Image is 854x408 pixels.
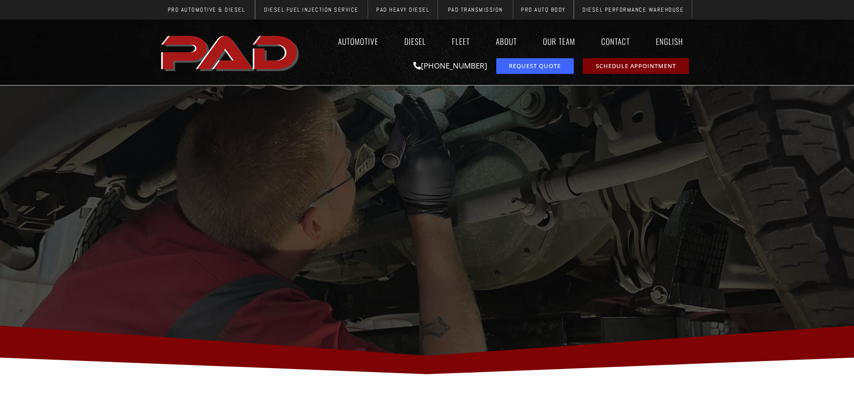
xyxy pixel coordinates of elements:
a: Diesel [396,31,434,52]
nav: Menu [303,31,696,52]
a: pro automotive and diesel home page [158,28,303,77]
a: Contact [593,31,638,52]
span: PAD Heavy Diesel [376,7,429,13]
a: [PHONE_NUMBER] [413,60,487,71]
span: Diesel Performance Warehouse [582,7,684,13]
a: About [487,31,525,52]
span: Diesel Fuel Injection Service [264,7,359,13]
a: Automotive [329,31,387,52]
a: schedule repair or service appointment [583,58,689,74]
a: Our Team [534,31,584,52]
span: Request Quote [509,63,561,69]
a: Fleet [443,31,478,52]
a: English [647,31,696,52]
span: Pro Auto Body [521,7,566,13]
img: The image shows the word "PAD" in bold, red, uppercase letters with a slight shadow effect. [158,28,303,77]
span: Schedule Appointment [596,63,676,69]
span: Pro Automotive & Diesel [168,7,245,13]
a: request a service or repair quote [496,58,574,74]
span: PAD Transmission [448,7,503,13]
